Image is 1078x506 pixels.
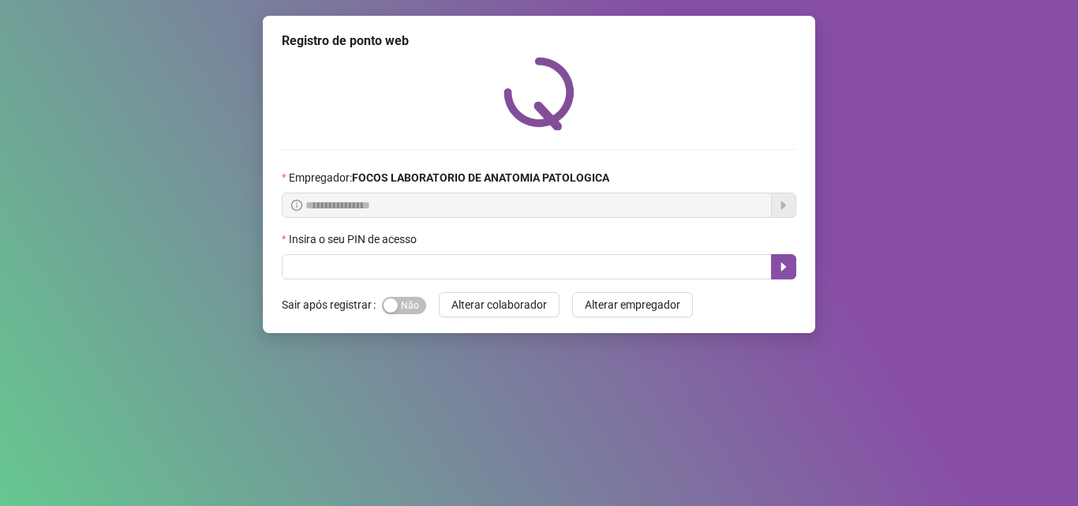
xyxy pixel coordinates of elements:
[451,296,547,313] span: Alterar colaborador
[289,169,609,186] span: Empregador :
[503,57,575,130] img: QRPoint
[585,296,680,313] span: Alterar empregador
[291,200,302,211] span: info-circle
[282,231,427,248] label: Insira o seu PIN de acesso
[439,292,560,317] button: Alterar colaborador
[282,292,382,317] label: Sair após registrar
[572,292,693,317] button: Alterar empregador
[282,32,796,51] div: Registro de ponto web
[352,171,609,184] strong: FOCOS LABORATORIO DE ANATOMIA PATOLOGICA
[777,260,790,273] span: caret-right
